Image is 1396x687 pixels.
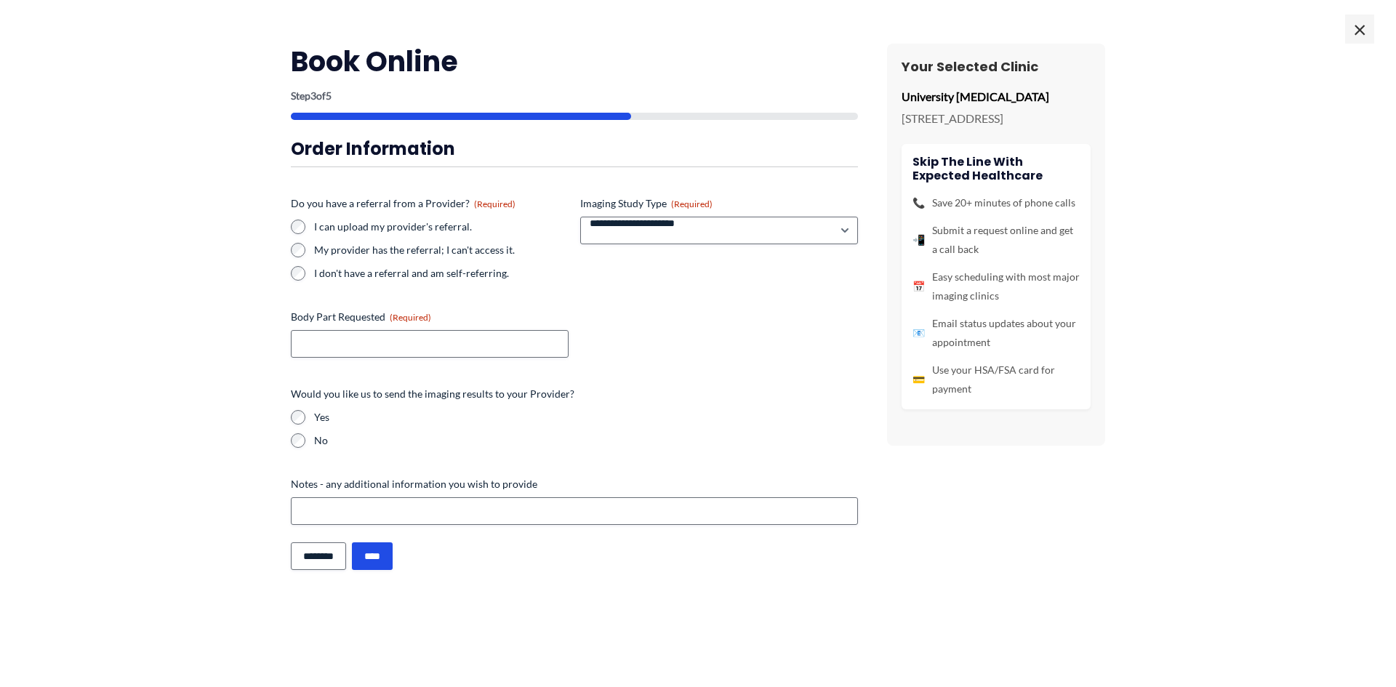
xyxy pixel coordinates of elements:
h4: Skip the line with Expected Healthcare [912,155,1080,182]
label: I can upload my provider's referral. [314,220,569,234]
span: 📧 [912,324,925,342]
li: Save 20+ minutes of phone calls [912,193,1080,212]
h3: Your Selected Clinic [902,58,1091,75]
span: (Required) [474,198,516,209]
label: Yes [314,410,858,425]
label: Imaging Study Type [580,196,858,211]
label: Notes - any additional information you wish to provide [291,477,858,491]
label: Body Part Requested [291,310,569,324]
li: Use your HSA/FSA card for payment [912,361,1080,398]
span: 💳 [912,370,925,389]
p: University [MEDICAL_DATA] [902,86,1091,108]
li: Email status updates about your appointment [912,314,1080,352]
p: [STREET_ADDRESS] [902,108,1091,129]
li: Easy scheduling with most major imaging clinics [912,268,1080,305]
span: 📅 [912,277,925,296]
li: Submit a request online and get a call back [912,221,1080,259]
span: 5 [326,89,332,102]
span: × [1345,15,1374,44]
legend: Would you like us to send the imaging results to your Provider? [291,387,574,401]
span: 📞 [912,193,925,212]
p: Step of [291,91,858,101]
label: My provider has the referral; I can't access it. [314,243,569,257]
span: 3 [310,89,316,102]
h2: Book Online [291,44,858,79]
label: I don't have a referral and am self-referring. [314,266,569,281]
span: (Required) [671,198,713,209]
span: 📲 [912,230,925,249]
span: (Required) [390,312,431,323]
legend: Do you have a referral from a Provider? [291,196,516,211]
label: No [314,433,858,448]
h3: Order Information [291,137,858,160]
